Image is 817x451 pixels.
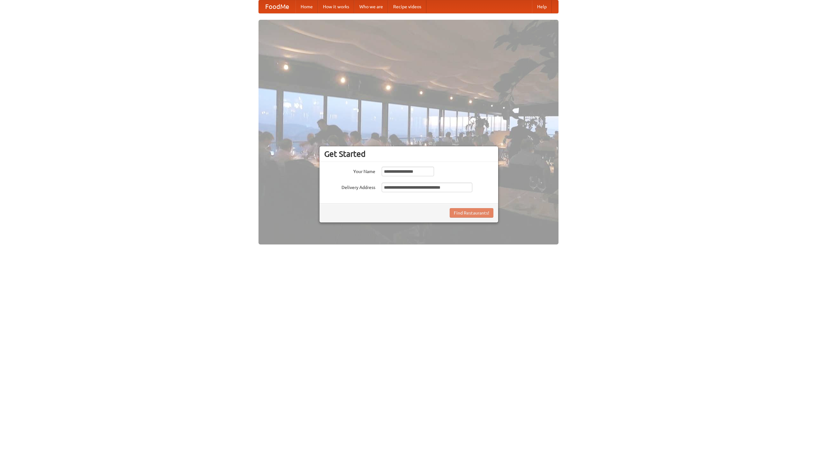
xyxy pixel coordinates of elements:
a: Who we are [354,0,388,13]
a: Recipe videos [388,0,426,13]
label: Delivery Address [324,183,375,191]
h3: Get Started [324,149,493,159]
a: FoodMe [259,0,296,13]
a: Help [532,0,552,13]
button: Find Restaurants! [450,208,493,218]
a: Home [296,0,318,13]
label: Your Name [324,167,375,175]
a: How it works [318,0,354,13]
